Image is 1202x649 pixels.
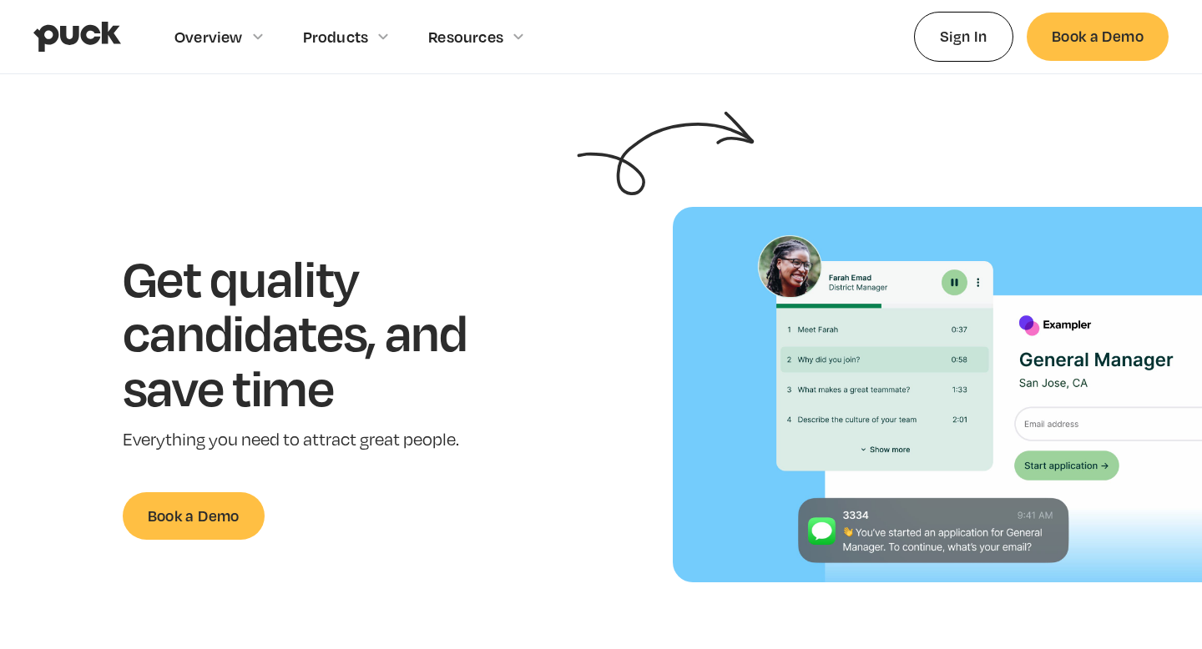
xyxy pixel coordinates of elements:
div: Resources [428,28,503,46]
h1: Get quality candidates, and save time [123,250,519,415]
div: Overview [174,28,243,46]
a: Book a Demo [1027,13,1169,60]
div: Products [303,28,369,46]
p: Everything you need to attract great people. [123,428,519,452]
a: Book a Demo [123,492,265,540]
a: Sign In [914,12,1013,61]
